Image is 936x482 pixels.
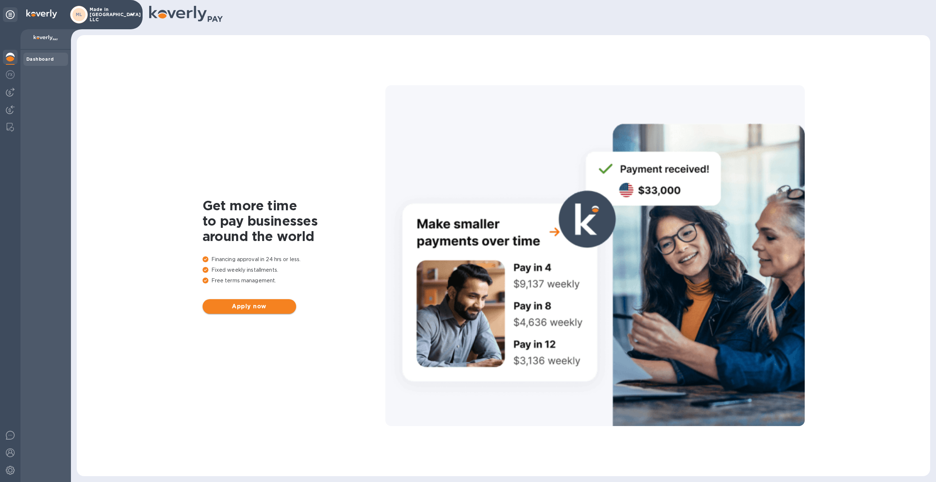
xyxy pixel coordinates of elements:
[76,12,83,17] b: ML
[6,70,15,79] img: Foreign exchange
[90,7,126,22] p: Made in [GEOGRAPHIC_DATA] LLC
[203,256,385,263] p: Financing approval in 24 hrs or less.
[203,277,385,285] p: Free terms management.
[26,56,54,62] b: Dashboard
[208,302,290,311] span: Apply now
[203,266,385,274] p: Fixed weekly installments.
[203,299,296,314] button: Apply now
[3,7,18,22] div: Unpin categories
[26,10,57,18] img: Logo
[203,198,385,244] h1: Get more time to pay businesses around the world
